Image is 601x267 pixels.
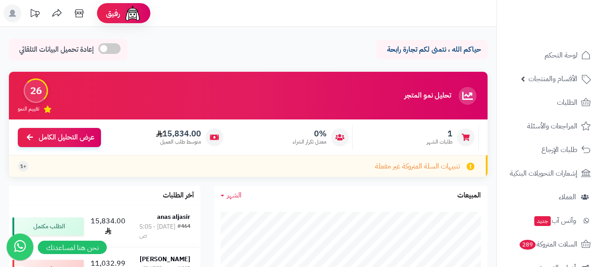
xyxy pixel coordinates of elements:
[519,238,577,251] span: السلات المتروكة
[87,205,129,247] td: 15,834.00
[163,192,194,200] h3: آخر الطلبات
[293,138,327,146] span: معدل تكرار الشراء
[139,222,177,240] div: [DATE] - 5:05 ص
[502,92,596,113] a: الطلبات
[427,129,452,139] span: 1
[157,212,190,222] strong: anas aljasir
[227,190,242,201] span: الشهر
[156,138,201,146] span: متوسط طلب العميل
[502,115,596,137] a: المراجعات والأسئلة
[528,73,577,85] span: الأقسام والمنتجات
[427,138,452,146] span: طلبات الشهر
[156,129,201,139] span: 15,834.00
[12,218,84,235] div: الطلب مكتمل
[221,190,242,201] a: الشهر
[177,222,190,240] div: #464
[19,45,94,55] span: إعادة تحميل البيانات التلقائي
[20,163,26,170] span: +1
[541,144,577,156] span: طلبات الإرجاع
[502,163,596,184] a: إشعارات التحويلات البنكية
[534,216,551,226] span: جديد
[502,234,596,255] a: السلات المتروكة289
[545,49,577,62] span: لوحة التحكم
[557,96,577,109] span: الطلبات
[527,120,577,132] span: المراجعات والأسئلة
[18,105,39,113] span: تقييم النمو
[502,210,596,231] a: وآتس آبجديد
[520,240,536,250] span: 289
[404,92,451,100] h3: تحليل نمو المتجر
[18,128,101,147] a: عرض التحليل الكامل
[106,8,120,19] span: رفيق
[375,161,460,172] span: تنبيهات السلة المتروكة غير مفعلة
[510,167,577,180] span: إشعارات التحويلات البنكية
[502,45,596,66] a: لوحة التحكم
[383,45,481,55] p: حياكم الله ، نتمنى لكم تجارة رابحة
[124,4,141,22] img: ai-face.png
[293,129,327,139] span: 0%
[559,191,576,203] span: العملاء
[533,214,576,227] span: وآتس آب
[140,255,190,264] strong: [PERSON_NAME]
[457,192,481,200] h3: المبيعات
[502,139,596,160] a: طلبات الإرجاع
[39,132,94,143] span: عرض التحليل الكامل
[24,4,46,25] a: تحديثات المنصة
[502,186,596,208] a: العملاء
